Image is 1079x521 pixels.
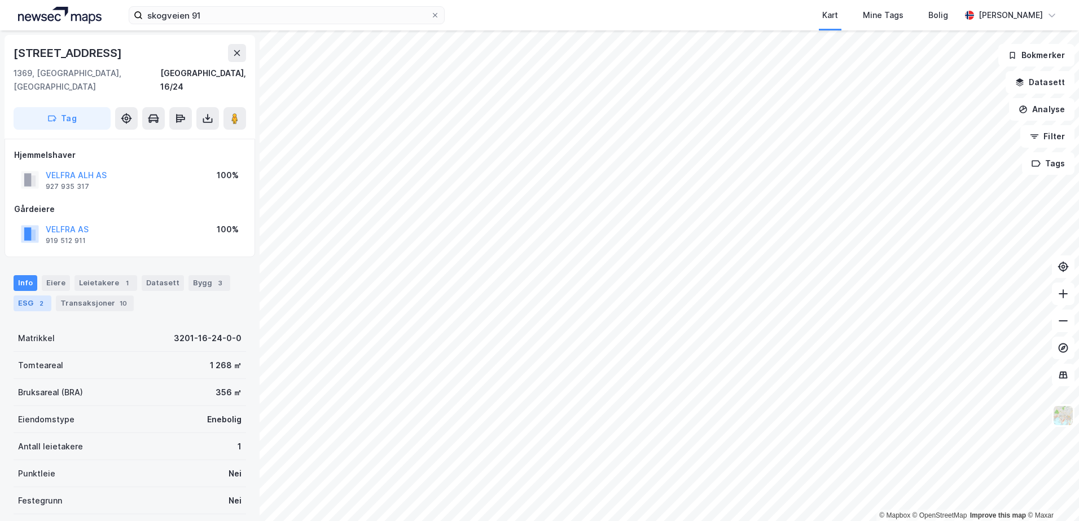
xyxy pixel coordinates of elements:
[74,275,137,291] div: Leietakere
[979,8,1043,22] div: [PERSON_NAME]
[14,148,245,162] div: Hjemmelshaver
[18,7,102,24] img: logo.a4113a55bc3d86da70a041830d287a7e.svg
[998,44,1074,67] button: Bokmerker
[14,67,160,94] div: 1369, [GEOGRAPHIC_DATA], [GEOGRAPHIC_DATA]
[18,332,55,345] div: Matrikkel
[160,67,246,94] div: [GEOGRAPHIC_DATA], 16/24
[913,511,967,519] a: OpenStreetMap
[14,44,124,62] div: [STREET_ADDRESS]
[18,440,83,453] div: Antall leietakere
[217,223,239,236] div: 100%
[822,8,838,22] div: Kart
[18,386,83,399] div: Bruksareal (BRA)
[143,7,431,24] input: Søk på adresse, matrikkel, gårdeiere, leietakere eller personer
[142,275,184,291] div: Datasett
[229,467,242,480] div: Nei
[18,494,62,507] div: Festegrunn
[42,275,70,291] div: Eiere
[238,440,242,453] div: 1
[229,494,242,507] div: Nei
[18,467,55,480] div: Punktleie
[36,298,47,309] div: 2
[928,8,948,22] div: Bolig
[1009,98,1074,121] button: Analyse
[1023,467,1079,521] iframe: Chat Widget
[207,413,242,426] div: Enebolig
[117,298,129,309] div: 10
[214,277,226,289] div: 3
[46,182,89,191] div: 927 935 317
[1022,152,1074,175] button: Tags
[1006,71,1074,94] button: Datasett
[14,295,51,311] div: ESG
[46,236,86,245] div: 919 512 911
[14,107,111,130] button: Tag
[863,8,903,22] div: Mine Tags
[1023,467,1079,521] div: Kontrollprogram for chat
[18,359,63,372] div: Tomteareal
[188,275,230,291] div: Bygg
[970,511,1026,519] a: Improve this map
[14,202,245,216] div: Gårdeiere
[210,359,242,372] div: 1 268 ㎡
[18,413,74,426] div: Eiendomstype
[1020,125,1074,148] button: Filter
[1052,405,1074,426] img: Z
[14,275,37,291] div: Info
[56,295,134,311] div: Transaksjoner
[217,169,239,182] div: 100%
[174,332,242,345] div: 3201-16-24-0-0
[121,277,133,289] div: 1
[216,386,242,399] div: 356 ㎡
[879,511,910,519] a: Mapbox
